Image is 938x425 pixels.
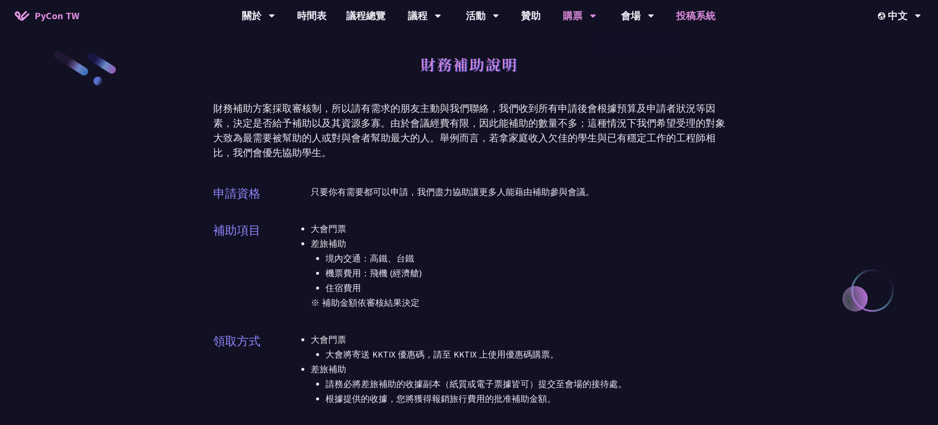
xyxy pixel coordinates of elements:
[325,281,725,295] li: 住宿費用
[311,295,725,310] p: ※ 補助金額依審核結果決定
[15,11,30,21] img: Home icon of PyCon TW 2025
[325,377,725,392] li: 請務必將差旅補助的收據副本（紙質或電子票據皆可）提交至會場的接待處。
[213,101,725,160] div: 財務補助方案採取審核制，所以請有需求的朋友主動與我們聯絡，我們收到所有申請後會根據預算及申請者狀況等因素，決定是否給予補助以及其資源多寡。由於會議經費有限，因此能補助的數量不多；這種情況下我們希...
[420,49,518,79] h1: 財務補助說明
[213,222,260,239] p: 補助項目
[311,185,725,199] p: 只要你有需要都可以申請，我們盡力協助讓更多人能藉由補助參與會議。
[878,12,888,20] img: Locale Icon
[311,222,725,236] li: 大會門票
[325,347,725,362] li: 大會將寄送 KKTIX 優惠碼，請至 KKTIX 上使用優惠碼購票。
[325,266,725,281] li: 機票費用：飛機 (經濟艙)
[325,251,725,266] li: 境內交通：高鐵、台鐵
[5,3,89,28] a: PyCon TW
[34,8,79,23] span: PyCon TW
[325,392,725,406] li: 根據提供的收據，您將獲得報銷旅行費用的批准補助金額。
[311,236,725,295] li: 差旅補助
[311,362,725,406] li: 差旅補助
[311,332,725,362] li: 大會門票
[213,332,260,350] p: 領取方式
[213,185,260,202] p: 申請資格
